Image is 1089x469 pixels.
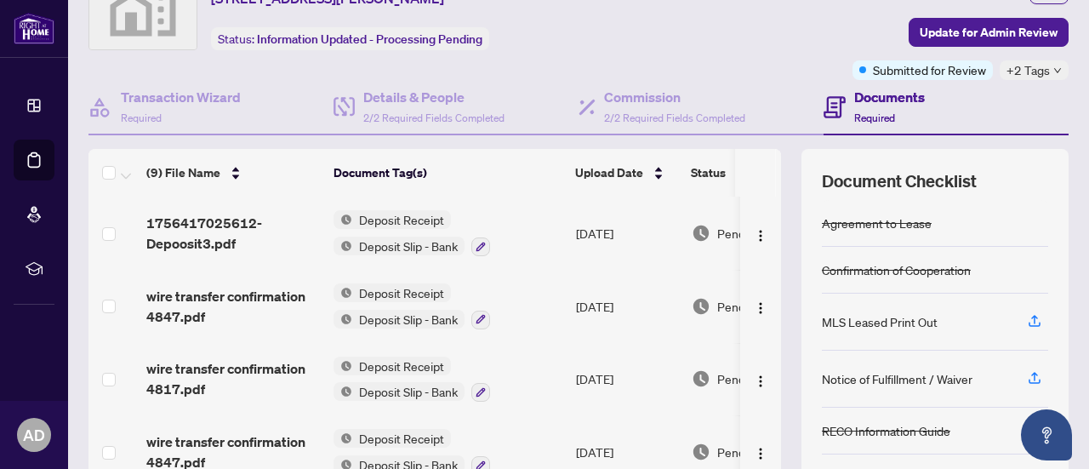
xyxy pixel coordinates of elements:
img: Status Icon [334,429,352,448]
img: Logo [754,375,767,388]
span: Deposit Receipt [352,357,451,375]
span: wire transfer confirmation 4817.pdf [146,358,320,399]
span: Deposit Receipt [352,283,451,302]
span: Submitted for Review [873,60,986,79]
span: Document Checklist [822,169,977,193]
h4: Documents [854,87,925,107]
button: Open asap [1021,409,1072,460]
img: Status Icon [334,382,352,401]
span: Pending Review [717,369,802,388]
span: Deposit Slip - Bank [352,237,465,255]
span: Required [121,112,162,124]
span: Pending Review [717,224,802,243]
img: Status Icon [334,283,352,302]
img: Document Status [692,297,710,316]
span: wire transfer confirmation 4847.pdf [146,286,320,327]
img: Document Status [692,443,710,461]
th: Document Tag(s) [327,149,568,197]
span: AD [23,423,45,447]
span: Deposit Receipt [352,210,451,229]
span: (9) File Name [146,163,220,182]
span: 1756417025612-Depoosit3.pdf [146,213,320,254]
img: Status Icon [334,210,352,229]
span: Upload Date [575,163,643,182]
span: Status [691,163,726,182]
button: Status IconDeposit ReceiptStatus IconDeposit Slip - Bank [334,210,490,256]
img: Logo [754,229,767,243]
div: Confirmation of Cooperation [822,260,971,279]
span: Required [854,112,895,124]
img: Logo [754,301,767,315]
th: Status [684,149,829,197]
div: Notice of Fulfillment / Waiver [822,369,972,388]
img: Status Icon [334,310,352,329]
h4: Details & People [363,87,505,107]
button: Logo [747,365,774,392]
div: RECO Information Guide [822,421,950,440]
button: Status IconDeposit ReceiptStatus IconDeposit Slip - Bank [334,283,490,329]
td: [DATE] [569,343,685,416]
span: Update for Admin Review [920,19,1058,46]
img: Document Status [692,369,710,388]
h4: Commission [604,87,745,107]
span: Pending Review [717,443,802,461]
span: 2/2 Required Fields Completed [604,112,745,124]
th: Upload Date [568,149,684,197]
span: Information Updated - Processing Pending [257,31,482,47]
span: 2/2 Required Fields Completed [363,112,505,124]
div: MLS Leased Print Out [822,312,938,331]
img: Document Status [692,224,710,243]
button: Logo [747,220,774,247]
span: +2 Tags [1006,60,1050,80]
span: Deposit Slip - Bank [352,310,465,329]
button: Logo [747,293,774,320]
span: down [1053,66,1062,75]
button: Update for Admin Review [909,18,1069,47]
div: Agreement to Lease [822,214,932,232]
button: Logo [747,438,774,466]
img: Logo [754,447,767,460]
div: Status: [211,27,489,50]
th: (9) File Name [140,149,327,197]
img: Status Icon [334,237,352,255]
img: Status Icon [334,357,352,375]
img: logo [14,13,54,44]
td: [DATE] [569,197,685,270]
h4: Transaction Wizard [121,87,241,107]
span: Deposit Receipt [352,429,451,448]
span: Pending Review [717,297,802,316]
td: [DATE] [569,270,685,343]
span: Deposit Slip - Bank [352,382,465,401]
button: Status IconDeposit ReceiptStatus IconDeposit Slip - Bank [334,357,490,403]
